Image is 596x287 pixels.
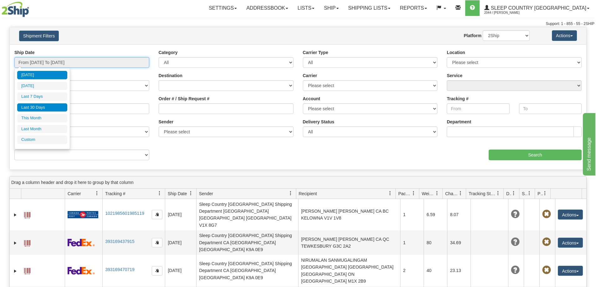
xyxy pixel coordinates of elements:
input: To [519,103,582,114]
span: Shipment Issues [522,191,527,197]
button: Copy to clipboard [152,266,162,275]
label: Service [447,72,462,79]
button: Actions [558,210,583,220]
span: Unknown [511,210,520,219]
a: 393169437915 [105,239,134,244]
a: 1021985601985119 [105,211,144,216]
td: [DATE] [165,199,196,230]
label: Carrier Type [303,49,328,56]
label: Department [447,119,471,125]
a: Label [24,265,30,275]
span: Weight [422,191,435,197]
button: Copy to clipboard [152,210,162,219]
td: Sleep Country [GEOGRAPHIC_DATA] Shipping Department CA [GEOGRAPHIC_DATA] [GEOGRAPHIC_DATA] K9A 0E9 [196,255,298,286]
td: Sleep Country [GEOGRAPHIC_DATA] Shipping Department [GEOGRAPHIC_DATA] [GEOGRAPHIC_DATA] [GEOGRAPH... [196,199,298,230]
a: Shipment Issues filter column settings [524,188,535,199]
span: Unknown [511,238,520,246]
td: NIRUMALAN SANMUGALINGAM [GEOGRAPHIC_DATA] [GEOGRAPHIC_DATA] [GEOGRAPHIC_DATA] ON [GEOGRAPHIC_DATA... [298,255,400,286]
a: Carrier filter column settings [92,188,102,199]
label: Order # / Ship Request # [159,96,210,102]
label: Tracking # [447,96,468,102]
a: Recipient filter column settings [385,188,395,199]
input: Search [489,150,582,160]
label: Category [159,49,178,56]
li: [DATE] [17,82,67,90]
a: Ship [319,0,343,16]
li: This Month [17,114,67,122]
a: Expand [12,268,18,274]
label: Destination [159,72,182,79]
span: Delivery Status [506,191,512,197]
button: Actions [558,238,583,248]
td: 23.13 [447,255,471,286]
a: Label [24,209,30,219]
td: [PERSON_NAME] [PERSON_NAME] CA QC TEWKESBURY G3C 2A2 [298,230,400,255]
td: 40 [424,255,447,286]
td: 8.07 [447,199,471,230]
td: 80 [424,230,447,255]
li: Last Month [17,125,67,133]
img: logo2044.jpg [2,2,29,17]
td: 2 [400,255,424,286]
label: Ship Date [14,49,35,56]
td: 1 [400,230,424,255]
span: Carrier [68,191,81,197]
img: 20 - Canada Post [68,211,98,219]
img: 2 - FedEx Express® [68,239,95,246]
img: 2 - FedEx Express® [68,267,95,275]
label: Sender [159,119,173,125]
a: Ship Date filter column settings [186,188,196,199]
li: Custom [17,136,67,144]
span: Charge [445,191,458,197]
div: Send message [5,4,58,11]
a: Delivery Status filter column settings [508,188,519,199]
span: 2044 / [PERSON_NAME] [484,10,531,16]
a: Expand [12,240,18,246]
a: Sender filter column settings [285,188,296,199]
td: Sleep Country [GEOGRAPHIC_DATA] Shipping Department CA [GEOGRAPHIC_DATA] [GEOGRAPHIC_DATA] K9A 0E9 [196,230,298,255]
td: [PERSON_NAME] [PERSON_NAME] CA BC KELOWNA V1V 1V8 [298,199,400,230]
td: 6.59 [424,199,447,230]
button: Actions [552,30,577,41]
span: Sender [199,191,213,197]
span: Tracking Status [469,191,496,197]
span: Sleep Country [GEOGRAPHIC_DATA] [489,5,586,11]
a: Packages filter column settings [408,188,419,199]
button: Actions [558,266,583,276]
a: 393169470719 [105,267,134,272]
a: Addressbook [242,0,293,16]
input: From [447,103,509,114]
span: Unknown [511,266,520,275]
button: Copy to clipboard [152,238,162,247]
label: Account [303,96,320,102]
a: Lists [293,0,319,16]
span: Ship Date [168,191,187,197]
li: [DATE] [17,71,67,79]
button: Shipment Filters [19,31,59,41]
a: Expand [12,212,18,218]
span: Packages [398,191,411,197]
a: Reports [395,0,432,16]
span: Pickup Not Assigned [542,210,551,219]
div: grid grouping header [10,176,586,189]
a: Sleep Country [GEOGRAPHIC_DATA] 2044 / [PERSON_NAME] [480,0,594,16]
label: Carrier [303,72,317,79]
td: [DATE] [165,230,196,255]
li: Last 30 Days [17,103,67,112]
td: 1 [400,199,424,230]
label: Location [447,49,465,56]
span: Tracking # [105,191,125,197]
td: 34.69 [447,230,471,255]
label: Platform [464,32,481,39]
a: Tracking Status filter column settings [493,188,503,199]
span: Pickup Not Assigned [542,266,551,275]
span: Pickup Status [537,191,543,197]
a: Pickup Status filter column settings [540,188,550,199]
iframe: chat widget [582,111,595,175]
span: Pickup Not Assigned [542,238,551,246]
a: Settings [204,0,242,16]
a: Label [24,237,30,247]
a: Charge filter column settings [455,188,466,199]
a: Shipping lists [344,0,395,16]
td: [DATE] [165,255,196,286]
